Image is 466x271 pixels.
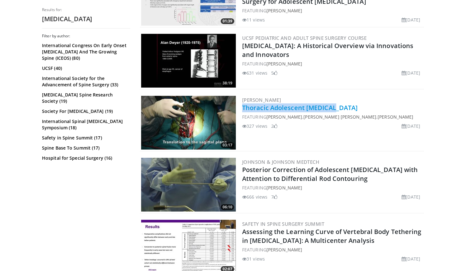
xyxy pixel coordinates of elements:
[266,247,302,253] a: [PERSON_NAME]
[242,246,423,253] div: FEATURING
[221,142,234,148] span: 03:17
[242,70,267,76] li: 631 views
[271,123,278,129] li: 2
[242,256,265,262] li: 31 views
[378,114,413,120] a: [PERSON_NAME]
[242,184,423,191] div: FEATURING
[242,35,367,41] a: UCSF Pediatric and Adult Spine Surgery Course
[42,34,130,39] h3: Filter by author:
[141,158,236,212] img: 815f393e-5d41-437a-83f5-d82245a0f4a3.300x170_q85_crop-smart_upscale.jpg
[242,165,418,183] a: Posterior Correction of Adolescent [MEDICAL_DATA] with Attention to Differential Rod Contouring
[42,135,129,141] a: Safety in Spine Summit (17)
[242,159,319,165] a: Johnson & Johnson MedTech
[42,118,129,131] a: International Spinal [MEDICAL_DATA] Symposium (18)
[42,108,129,114] a: Society For [MEDICAL_DATA] (19)
[42,75,129,88] a: International Society for the Advancement of Spine Surgery (33)
[402,123,420,129] li: [DATE]
[42,145,129,151] a: Spine Base To Summit (17)
[242,16,265,23] li: 11 views
[141,158,236,212] a: 06:10
[221,204,234,210] span: 06:10
[402,256,420,262] li: [DATE]
[141,96,236,150] a: 03:17
[266,8,302,14] a: [PERSON_NAME]
[303,114,376,120] a: [PERSON_NAME] [PERSON_NAME]
[242,7,423,14] div: FEATURING
[42,7,130,12] p: Results for:
[271,70,278,76] li: 5
[141,34,236,88] img: 4c4dcc22-d86b-4b4f-b44a-6e8307c7c453.300x170_q85_crop-smart_upscale.jpg
[141,34,236,88] a: 38:19
[266,114,302,120] a: [PERSON_NAME]
[242,41,413,59] a: [MEDICAL_DATA]: A Historical Overview via Innovations and Innovators
[402,70,420,76] li: [DATE]
[141,96,236,150] img: abdab9c4-44c6-47b6-bbd3-5f53603b1d6d.300x170_q85_crop-smart_upscale.jpg
[42,42,129,61] a: International Congress On Early Onset [MEDICAL_DATA] And The Growing Spine (ICEOS) (80)
[242,227,421,245] a: Assessing the Learning Curve of Vertebral Body Tethering in [MEDICAL_DATA]: A Multicenter Analysis
[271,194,278,200] li: 7
[42,155,129,161] a: Hospital for Special Surgery (16)
[42,65,129,71] a: UCSF (40)
[221,18,234,24] span: 01:39
[402,194,420,200] li: [DATE]
[42,92,129,104] a: [MEDICAL_DATA] Spine Research Society (19)
[221,80,234,86] span: 38:19
[242,103,358,112] a: Thoracic Adolescent [MEDICAL_DATA]
[242,123,267,129] li: 327 views
[242,221,324,227] a: Safety in Spine Surgery Summit
[242,114,423,120] div: FEATURING , ,
[402,16,420,23] li: [DATE]
[242,194,267,200] li: 666 views
[242,97,281,103] a: [PERSON_NAME]
[42,15,130,23] h2: [MEDICAL_DATA]
[266,61,302,67] a: [PERSON_NAME]
[266,185,302,191] a: [PERSON_NAME]
[242,60,423,67] div: FEATURING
